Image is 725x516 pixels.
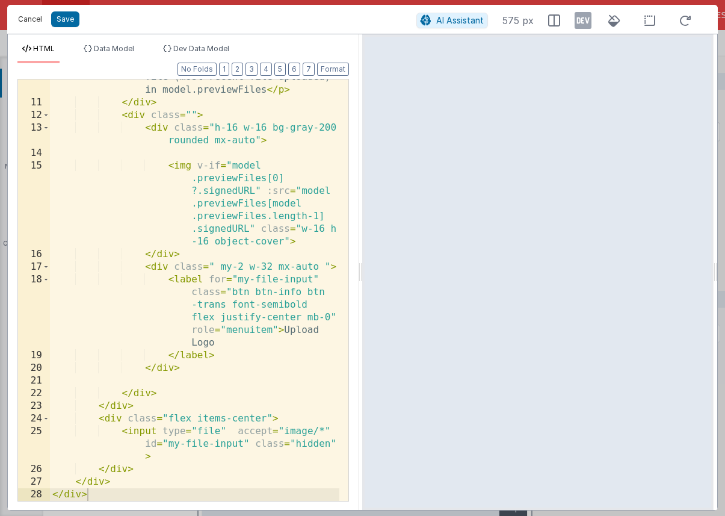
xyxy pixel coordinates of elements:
span: Data Model [94,44,134,53]
div: 11 [18,96,50,109]
div: 18 [18,273,50,349]
div: 13 [18,122,50,147]
div: 26 [18,463,50,476]
div: 25 [18,425,50,463]
div: 28 [18,488,50,501]
button: AI Assistant [416,13,488,28]
button: Save [51,11,79,27]
div: 24 [18,412,50,425]
div: 21 [18,375,50,387]
button: 5 [274,63,286,76]
button: 1 [219,63,229,76]
button: 2 [232,63,243,76]
button: Format [317,63,349,76]
div: 15 [18,160,50,248]
button: 3 [245,63,258,76]
span: AI Assistant [436,15,484,25]
button: No Folds [177,63,217,76]
button: 6 [288,63,300,76]
span: HTML [33,44,55,53]
div: 22 [18,387,50,400]
button: Cancel [12,11,48,28]
span: Dev Data Model [173,44,229,53]
div: 14 [18,147,50,160]
div: 16 [18,248,50,261]
button: 4 [260,63,272,76]
div: 20 [18,362,50,375]
span: 575 px [502,13,534,28]
button: 7 [303,63,315,76]
div: 27 [18,476,50,488]
div: 12 [18,109,50,122]
div: 19 [18,349,50,362]
div: 17 [18,261,50,273]
div: 23 [18,400,50,412]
